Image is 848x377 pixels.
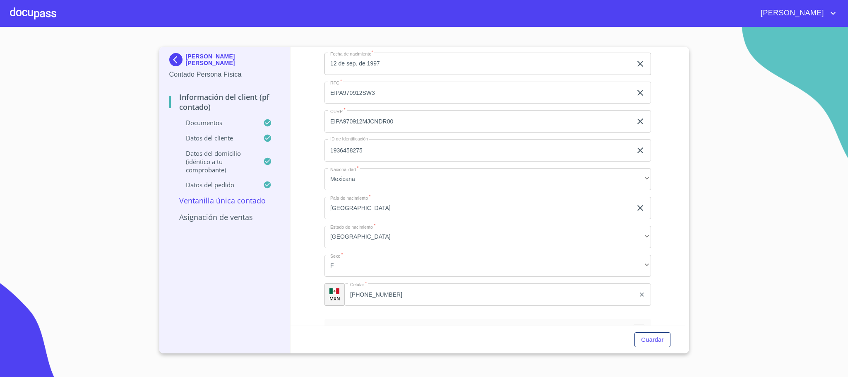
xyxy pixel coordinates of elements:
[186,53,281,66] p: [PERSON_NAME] [PERSON_NAME]
[635,145,645,155] button: clear input
[169,70,281,80] p: Contado Persona Física
[324,319,651,339] div: Datos del domicilio (idéntico a tu comprobante)
[169,196,281,205] p: Ventanilla única contado
[329,295,340,302] p: MXN
[331,325,488,332] span: Datos del domicilio (idéntico a tu comprobante)
[635,116,645,126] button: clear input
[169,53,186,66] img: Docupass spot blue
[169,134,264,142] p: Datos del cliente
[324,226,651,248] div: [GEOGRAPHIC_DATA]
[324,168,651,191] div: Mexicana
[169,118,264,127] p: Documentos
[641,335,663,345] span: Guardar
[169,92,281,112] p: Información del Client (PF contado)
[754,7,838,20] button: account of current user
[169,53,281,70] div: [PERSON_NAME] [PERSON_NAME]
[634,332,670,348] button: Guardar
[169,149,264,174] p: Datos del domicilio (idéntico a tu comprobante)
[324,255,651,277] div: F
[635,203,645,213] button: clear input
[169,181,264,189] p: Datos del pedido
[635,88,645,98] button: clear input
[169,212,281,222] p: Asignación de Ventas
[329,288,339,294] img: R93DlvwvvjP9fbrDwZeCRYBHk45OWMq+AAOlFVsxT89f82nwPLnD58IP7+ANJEaWYhP0Tx8kkA0WlQMPQsAAgwAOmBj20AXj6...
[754,7,828,20] span: [PERSON_NAME]
[639,291,645,298] button: clear input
